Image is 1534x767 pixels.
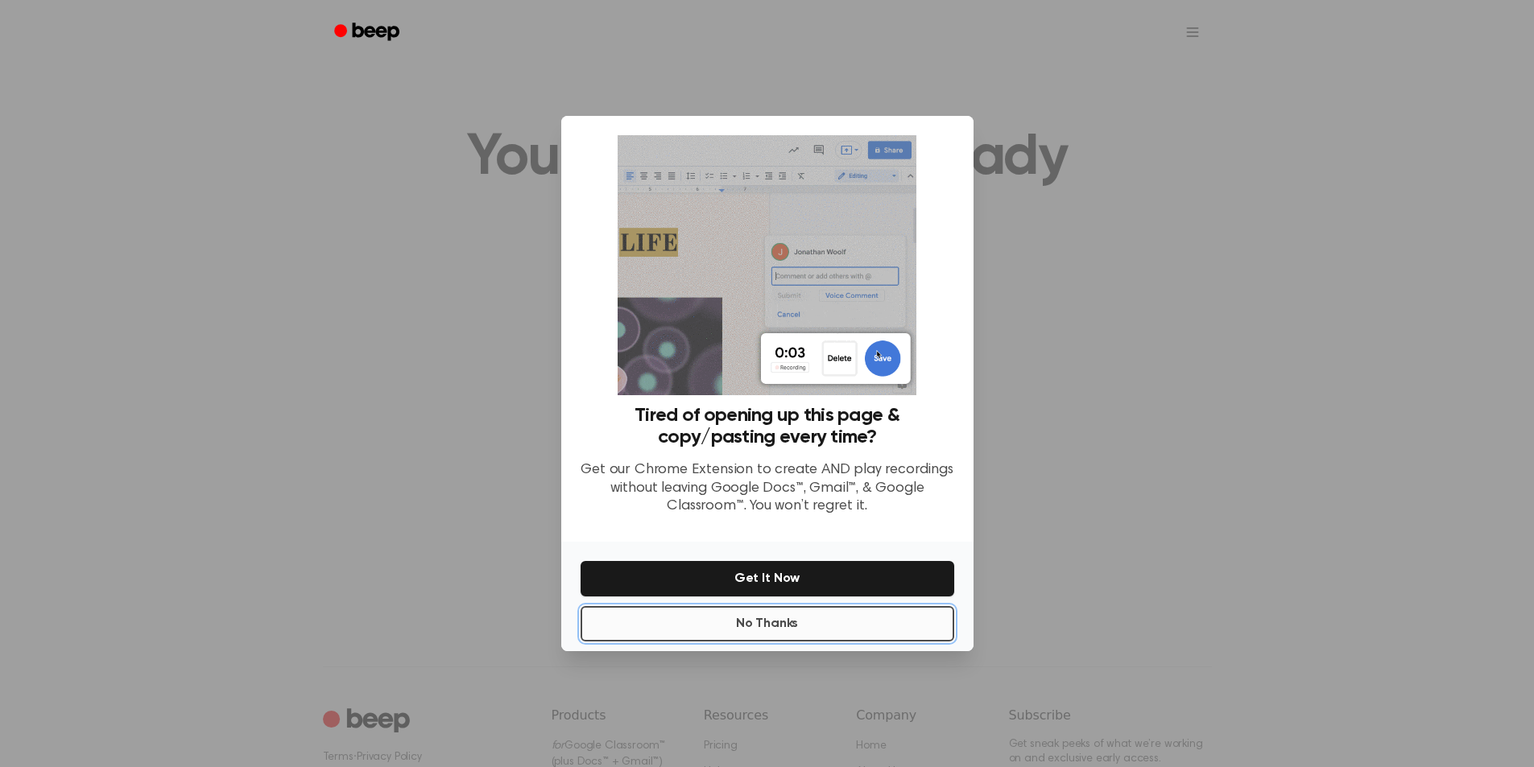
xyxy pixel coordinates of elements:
img: Beep extension in action [618,135,916,395]
p: Get our Chrome Extension to create AND play recordings without leaving Google Docs™, Gmail™, & Go... [581,461,954,516]
a: Beep [323,17,414,48]
h3: Tired of opening up this page & copy/pasting every time? [581,405,954,448]
button: Open menu [1173,13,1212,52]
button: Get It Now [581,561,954,596]
button: No Thanks [581,606,954,641]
